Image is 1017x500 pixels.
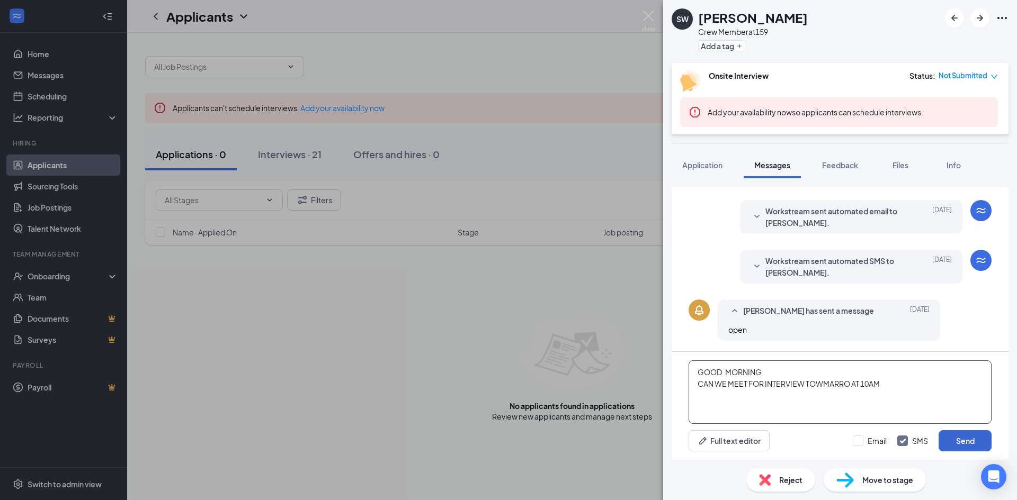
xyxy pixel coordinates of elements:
span: Reject [779,474,802,486]
svg: SmallChevronDown [751,211,763,223]
span: Messages [754,160,790,170]
span: [DATE] [932,205,952,229]
span: Workstream sent automated email to [PERSON_NAME]. [765,205,904,229]
svg: WorkstreamLogo [975,204,987,217]
svg: Pen [698,435,708,446]
div: Open Intercom Messenger [981,464,1006,489]
b: Onsite Interview [709,71,769,80]
span: Workstream sent automated SMS to [PERSON_NAME]. [765,255,904,278]
button: Send [939,430,992,451]
span: so applicants can schedule interviews. [708,107,923,117]
svg: Error [689,106,701,119]
svg: ArrowLeftNew [948,12,961,24]
svg: WorkstreamLogo [975,254,987,267]
span: Application [682,160,722,170]
button: Add your availability now [708,107,792,117]
span: Feedback [822,160,858,170]
span: down [991,73,998,80]
span: open [728,325,747,334]
button: Full text editorPen [689,430,770,451]
h1: [PERSON_NAME] [698,8,808,26]
span: [DATE] [932,255,952,278]
span: Move to stage [862,474,913,486]
span: Info [947,160,961,170]
span: [DATE] [910,305,930,317]
svg: Plus [736,43,743,49]
button: PlusAdd a tag [698,40,745,51]
div: SW [676,14,689,24]
textarea: GOOD MORNING CAN WE MEET FOR INTERVIEW TOWMARRO AT 10AM [689,360,992,424]
span: [PERSON_NAME] has sent a message [743,305,874,317]
svg: Ellipses [996,12,1009,24]
svg: ArrowRight [974,12,986,24]
button: ArrowLeftNew [945,8,964,28]
span: Not Submitted [939,70,987,81]
div: Status : [909,70,935,81]
span: Files [893,160,908,170]
button: ArrowRight [970,8,989,28]
div: Crew Member at 159 [698,26,808,37]
svg: Bell [693,304,706,316]
svg: SmallChevronDown [751,260,763,273]
svg: SmallChevronUp [728,305,741,317]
